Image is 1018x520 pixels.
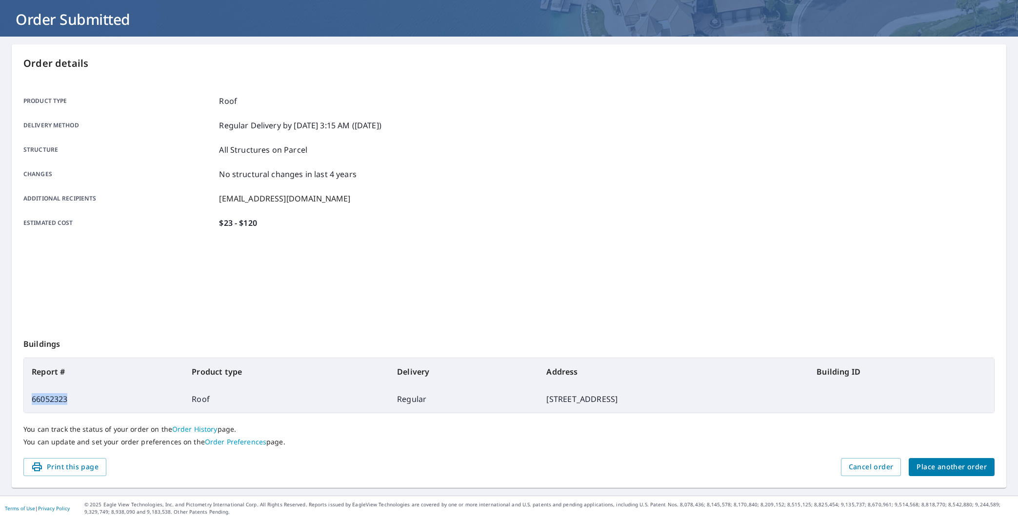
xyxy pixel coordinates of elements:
[219,120,381,131] p: Regular Delivery by [DATE] 3:15 AM ([DATE])
[23,144,215,156] p: Structure
[184,358,389,385] th: Product type
[389,385,539,413] td: Regular
[909,458,995,476] button: Place another order
[23,56,995,71] p: Order details
[23,120,215,131] p: Delivery method
[23,458,106,476] button: Print this page
[219,217,257,229] p: $23 - $120
[219,144,307,156] p: All Structures on Parcel
[205,437,266,446] a: Order Preferences
[917,461,987,473] span: Place another order
[24,358,184,385] th: Report #
[389,358,539,385] th: Delivery
[12,9,1006,29] h1: Order Submitted
[23,326,995,358] p: Buildings
[219,168,357,180] p: No structural changes in last 4 years
[172,424,218,434] a: Order History
[219,193,350,204] p: [EMAIL_ADDRESS][DOMAIN_NAME]
[23,438,995,446] p: You can update and set your order preferences on the page.
[23,168,215,180] p: Changes
[219,95,237,107] p: Roof
[23,193,215,204] p: Additional recipients
[38,505,70,512] a: Privacy Policy
[5,505,70,511] p: |
[849,461,894,473] span: Cancel order
[539,358,809,385] th: Address
[539,385,809,413] td: [STREET_ADDRESS]
[84,501,1013,516] p: © 2025 Eagle View Technologies, Inc. and Pictometry International Corp. All Rights Reserved. Repo...
[841,458,901,476] button: Cancel order
[809,358,994,385] th: Building ID
[24,385,184,413] td: 66052323
[23,425,995,434] p: You can track the status of your order on the page.
[184,385,389,413] td: Roof
[23,95,215,107] p: Product type
[31,461,99,473] span: Print this page
[5,505,35,512] a: Terms of Use
[23,217,215,229] p: Estimated cost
